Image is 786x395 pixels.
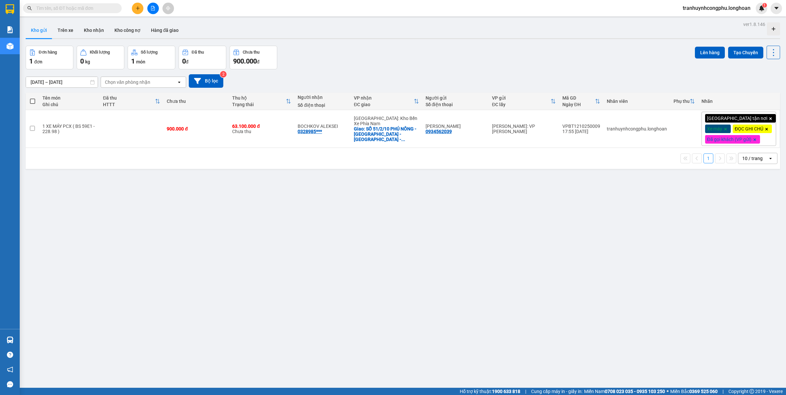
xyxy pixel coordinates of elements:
[492,95,551,101] div: VP gửi
[728,47,763,58] button: Tạo Chuyến
[52,22,79,38] button: Trên xe
[670,93,698,110] th: Toggle SortBy
[7,26,13,33] img: solution-icon
[492,389,520,394] strong: 1900 633 818
[146,22,184,38] button: Hàng đã giao
[233,57,257,65] span: 900.000
[707,115,767,121] span: [GEOGRAPHIC_DATA] tận nơi
[167,126,226,131] div: 900.000 đ
[167,99,226,104] div: Chưa thu
[100,93,163,110] th: Toggle SortBy
[109,22,146,38] button: Kho công nợ
[723,388,724,395] span: |
[232,102,286,107] div: Trạng thái
[29,57,33,65] span: 1
[182,57,186,65] span: 0
[562,124,600,129] div: VPBT1210250009
[689,389,718,394] strong: 0369 525 060
[85,59,90,64] span: kg
[166,6,170,11] span: aim
[77,46,124,69] button: Khối lượng0kg
[426,124,485,129] div: NGÔ THANH HÀ
[232,124,291,129] div: 63.100.000 đ
[7,337,13,343] img: warehouse-icon
[232,95,286,101] div: Thu hộ
[354,95,414,101] div: VP nhận
[607,126,667,131] div: tranhuynhcongphu.longhoan
[6,4,14,14] img: logo-vxr
[132,3,143,14] button: plus
[105,79,150,85] div: Chọn văn phòng nhận
[162,3,174,14] button: aim
[562,95,595,101] div: Mã GD
[103,95,155,101] div: Đã thu
[232,124,291,134] div: Chưa thu
[243,50,259,55] div: Chưa thu
[695,47,725,58] button: Lên hàng
[426,95,485,101] div: Người gửi
[354,116,419,126] div: [GEOGRAPHIC_DATA]: Kho Bến Xe Phía Nam
[179,46,226,69] button: Đã thu0đ
[774,5,779,11] span: caret-down
[460,388,520,395] span: Hỗ trợ kỹ thuật:
[670,388,718,395] span: Miền Bắc
[34,59,42,64] span: đơn
[90,50,110,55] div: Khối lượng
[26,46,73,69] button: Đơn hàng1đơn
[562,129,600,134] div: 17:55 [DATE]
[151,6,155,11] span: file-add
[605,389,665,394] strong: 0708 023 035 - 0935 103 250
[230,46,277,69] button: Chưa thu900.000đ
[707,136,751,142] span: Đã gọi khách (VP gửi)
[103,102,155,107] div: HTTT
[42,95,96,101] div: Tên món
[192,50,204,55] div: Đã thu
[351,93,422,110] th: Toggle SortBy
[584,388,665,395] span: Miền Nam
[771,3,782,14] button: caret-down
[141,50,158,55] div: Số lượng
[177,80,182,85] svg: open
[768,156,773,161] svg: open
[39,50,57,55] div: Đơn hàng
[27,6,32,11] span: search
[26,22,52,38] button: Kho gửi
[607,99,667,104] div: Nhân viên
[79,22,109,38] button: Kho nhận
[742,155,763,162] div: 10 / trang
[743,21,765,28] div: ver 1.8.146
[531,388,582,395] span: Cung cấp máy in - giấy in:
[735,126,763,132] span: ĐỌC GHI CHÚ
[186,59,188,64] span: đ
[298,95,347,100] div: Người nhận
[189,74,223,88] button: Bộ lọc
[36,5,114,12] input: Tìm tên, số ĐT hoặc mã đơn
[489,93,559,110] th: Toggle SortBy
[128,46,175,69] button: Số lượng1món
[257,59,259,64] span: đ
[426,102,485,107] div: Số điện thoại
[562,102,595,107] div: Ngày ĐH
[701,99,776,104] div: Nhãn
[767,22,780,35] div: Tạo kho hàng mới
[131,57,135,65] span: 1
[135,6,140,11] span: plus
[749,389,754,394] span: copyright
[42,124,96,134] div: 1 XE MÁY PCX ( BS 59E1 - 228.98 )
[220,71,227,78] sup: 2
[42,102,96,107] div: Ghi chú
[525,388,526,395] span: |
[7,352,13,358] span: question-circle
[298,124,347,129] div: BOCHKOV ALEKSEI
[763,3,766,8] span: 1
[354,126,419,142] div: Giao: SỐ 51/2/10 PHÚ NÔNG - VĨNH NGỌC - NHA TRANG - KHÁNH HÒA
[147,3,159,14] button: file-add
[80,57,84,65] span: 0
[703,153,713,163] button: 1
[674,99,690,104] div: Phụ thu
[354,102,414,107] div: ĐC giao
[401,137,405,142] span: ...
[759,5,765,11] img: icon-new-feature
[707,126,722,132] span: Xe máy
[7,366,13,373] span: notification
